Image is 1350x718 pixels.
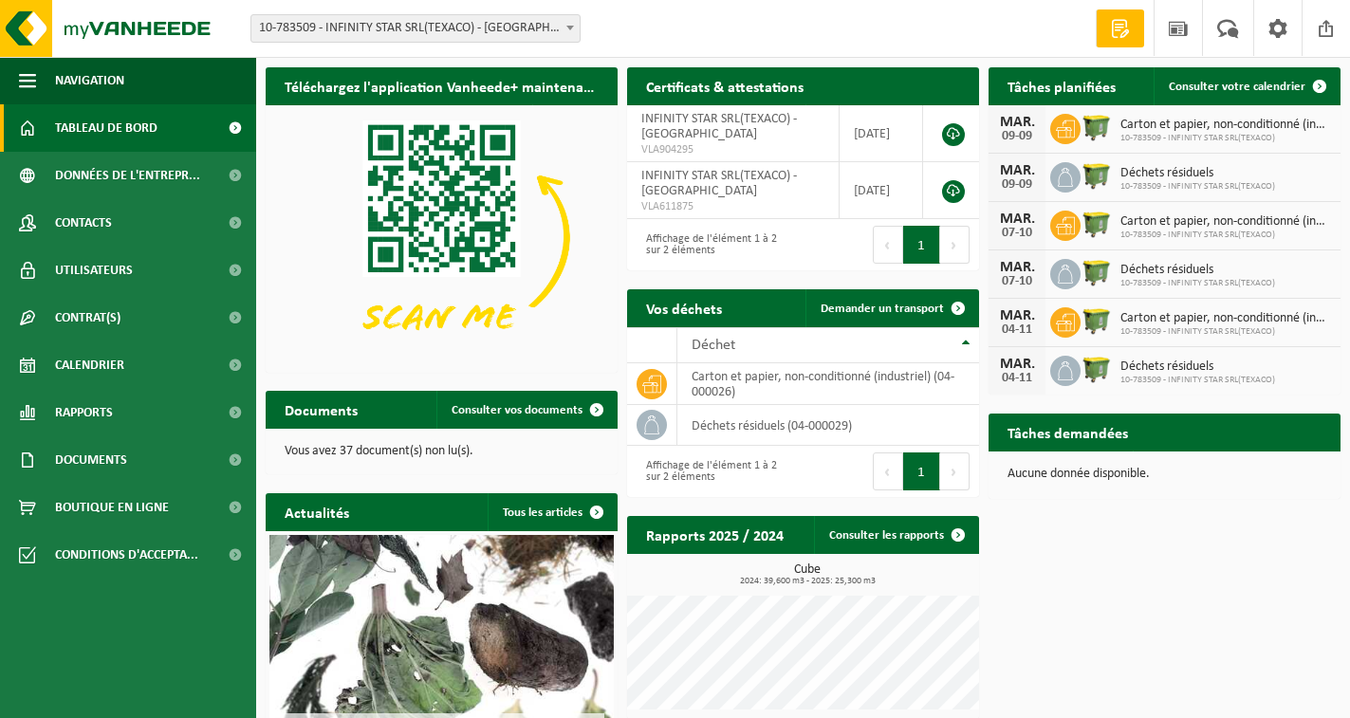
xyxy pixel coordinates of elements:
div: 09-09 [998,178,1036,192]
span: 10-783509 - INFINITY STAR SRL(TEXACO) [1120,375,1275,386]
span: Déchets résiduels [1120,166,1275,181]
h2: Vos déchets [627,289,741,326]
button: Previous [873,452,903,490]
p: Aucune donnée disponible. [1008,468,1322,481]
span: Déchets résiduels [1120,263,1275,278]
img: Download de VHEPlus App [266,105,618,369]
span: 10-783509 - INFINITY STAR SRL(TEXACO) [1120,133,1331,144]
img: WB-1100-HPE-GN-51 [1081,208,1113,240]
span: 10-783509 - INFINITY STAR SRL(TEXACO) [1120,181,1275,193]
h2: Tâches planifiées [989,67,1135,104]
div: MAR. [998,212,1036,227]
span: 10-783509 - INFINITY STAR SRL(TEXACO) [1120,278,1275,289]
span: Conditions d'accepta... [55,531,198,579]
span: Contrat(s) [55,294,120,341]
div: MAR. [998,308,1036,323]
span: Carton et papier, non-conditionné (industriel) [1120,118,1331,133]
button: 1 [903,452,940,490]
img: WB-1100-HPE-GN-50 [1081,159,1113,192]
span: Boutique en ligne [55,484,169,531]
span: Utilisateurs [55,247,133,294]
div: 07-10 [998,227,1036,240]
span: Consulter vos documents [452,404,583,416]
span: Carton et papier, non-conditionné (industriel) [1120,311,1331,326]
span: INFINITY STAR SRL(TEXACO) - [GEOGRAPHIC_DATA] [641,112,797,141]
div: 07-10 [998,275,1036,288]
span: 2024: 39,600 m3 - 2025: 25,300 m3 [637,577,979,586]
span: Tableau de bord [55,104,157,152]
td: déchets résiduels (04-000029) [677,405,979,446]
span: Carton et papier, non-conditionné (industriel) [1120,214,1331,230]
span: 10-783509 - INFINITY STAR SRL(TEXACO) - HUIZINGEN [251,15,580,42]
span: Contacts [55,199,112,247]
span: INFINITY STAR SRL(TEXACO) - [GEOGRAPHIC_DATA] [641,169,797,198]
div: 04-11 [998,323,1036,337]
span: Déchet [692,338,735,353]
td: [DATE] [840,162,923,219]
img: WB-1100-HPE-GN-50 [1081,256,1113,288]
span: VLA904295 [641,142,824,157]
img: WB-1100-HPE-GN-51 [1081,304,1113,337]
h2: Téléchargez l'application Vanheede+ maintenant! [266,67,618,104]
button: 1 [903,226,940,264]
span: Consulter votre calendrier [1169,81,1305,93]
span: 10-783509 - INFINITY STAR SRL(TEXACO) [1120,230,1331,241]
div: Affichage de l'élément 1 à 2 sur 2 éléments [637,451,794,492]
p: Vous avez 37 document(s) non lu(s). [285,445,599,458]
h2: Rapports 2025 / 2024 [627,516,803,553]
span: 10-783509 - INFINITY STAR SRL(TEXACO) - HUIZINGEN [250,14,581,43]
button: Previous [873,226,903,264]
img: WB-1100-HPE-GN-50 [1081,353,1113,385]
h2: Certificats & attestations [627,67,823,104]
span: Données de l'entrepr... [55,152,200,199]
a: Demander un transport [805,289,977,327]
a: Tous les articles [488,493,616,531]
div: MAR. [998,260,1036,275]
div: Affichage de l'élément 1 à 2 sur 2 éléments [637,224,794,266]
h3: Cube [637,563,979,586]
div: 04-11 [998,372,1036,385]
div: MAR. [998,357,1036,372]
span: Rapports [55,389,113,436]
span: 10-783509 - INFINITY STAR SRL(TEXACO) [1120,326,1331,338]
h2: Actualités [266,493,368,530]
span: Demander un transport [821,303,944,315]
td: carton et papier, non-conditionné (industriel) (04-000026) [677,363,979,405]
span: Déchets résiduels [1120,359,1275,375]
img: WB-1100-HPE-GN-51 [1081,111,1113,143]
a: Consulter votre calendrier [1154,67,1339,105]
span: Navigation [55,57,124,104]
div: MAR. [998,115,1036,130]
span: Calendrier [55,341,124,389]
div: 09-09 [998,130,1036,143]
a: Consulter vos documents [436,391,616,429]
button: Next [940,452,970,490]
a: Consulter les rapports [814,516,977,554]
div: MAR. [998,163,1036,178]
h2: Documents [266,391,377,428]
span: VLA611875 [641,199,824,214]
h2: Tâches demandées [989,414,1147,451]
button: Next [940,226,970,264]
span: Documents [55,436,127,484]
td: [DATE] [840,105,923,162]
